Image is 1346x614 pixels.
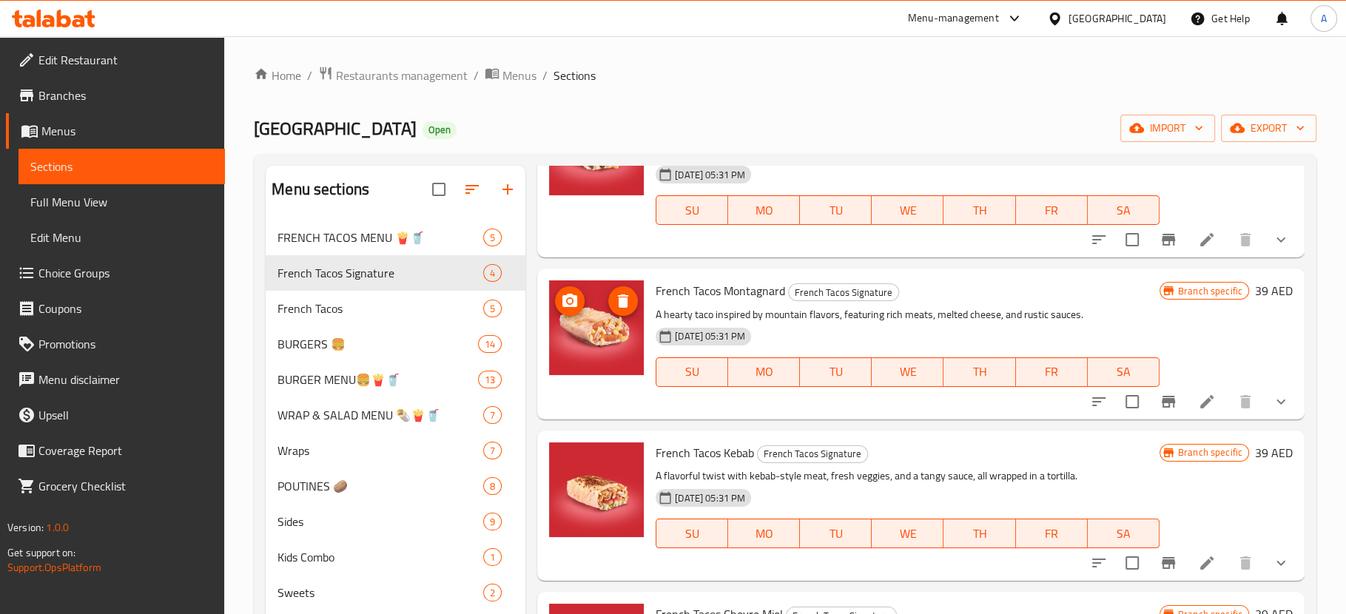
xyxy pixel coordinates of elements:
img: French Tacos Kebab [549,442,644,537]
button: FR [1016,519,1088,548]
span: French Tacos Signature [789,284,898,301]
span: Open [423,124,457,136]
span: FRENCH TACOS MENU 🍟🥤 [277,229,483,246]
button: FR [1016,357,1088,387]
span: A [1321,10,1327,27]
div: items [483,264,502,282]
li: / [542,67,548,84]
div: Menu-management [908,10,999,27]
a: Coupons [6,291,225,326]
span: SA [1094,200,1154,221]
span: 9 [484,515,501,529]
span: SU [662,200,722,221]
span: FR [1022,523,1082,544]
span: Menus [41,122,213,140]
div: Sides [277,513,483,530]
div: BURGERS 🍔14 [266,326,525,362]
a: Edit menu item [1198,393,1216,411]
span: Sort sections [454,172,490,207]
div: items [483,406,502,424]
button: SU [656,195,728,225]
button: TU [800,519,872,548]
span: 1.0.0 [46,518,69,537]
span: Coupons [38,300,213,317]
span: Sweets [277,584,483,601]
button: MO [728,519,800,548]
svg: Show Choices [1272,393,1290,411]
button: SA [1088,357,1160,387]
button: sort-choices [1081,384,1117,419]
span: Choice Groups [38,264,213,282]
span: Menus [502,67,536,84]
span: TU [806,523,866,544]
span: TH [949,523,1009,544]
button: TU [800,357,872,387]
a: Edit Restaurant [6,42,225,78]
span: Upsell [38,406,213,424]
span: Full Menu View [30,193,213,211]
span: Select to update [1117,224,1148,255]
span: WRAP & SALAD MENU 🌯🍟🥤 [277,406,483,424]
a: Edit Menu [18,220,225,255]
div: BURGER MENU🍔🍟🥤 [277,371,478,388]
div: Kids Combo [277,548,483,566]
span: 13 [479,373,501,387]
div: items [478,371,502,388]
button: Branch-specific-item [1151,222,1186,257]
img: French Tacos Montagnard [549,280,644,375]
div: French Tacos Signature [277,264,483,282]
button: show more [1263,222,1299,257]
a: Grocery Checklist [6,468,225,504]
button: TU [800,195,872,225]
span: MO [734,200,794,221]
svg: Show Choices [1272,554,1290,572]
div: POUTINES 🥔8 [266,468,525,504]
div: items [483,477,502,495]
span: Select to update [1117,386,1148,417]
button: SU [656,357,728,387]
button: WE [872,195,943,225]
div: Wraps7 [266,433,525,468]
li: / [474,67,479,84]
div: Sweets2 [266,575,525,610]
span: SA [1094,361,1154,382]
button: TH [943,357,1015,387]
span: Menu disclaimer [38,371,213,388]
div: French Tacos Signature [788,283,899,301]
button: SU [656,519,728,548]
button: SA [1088,519,1160,548]
span: Promotions [38,335,213,353]
button: sort-choices [1081,222,1117,257]
button: TH [943,195,1015,225]
div: POUTINES 🥔 [277,477,483,495]
div: French Tacos5 [266,291,525,326]
div: French Tacos Signature4 [266,255,525,291]
button: show more [1263,384,1299,419]
a: Menus [6,113,225,149]
button: Branch-specific-item [1151,384,1186,419]
span: 1 [484,550,501,564]
div: items [483,442,502,459]
span: French Tacos Signature [758,445,867,462]
span: WE [878,523,938,544]
a: Edit menu item [1198,554,1216,572]
span: TU [806,200,866,221]
span: [GEOGRAPHIC_DATA] [254,112,417,145]
div: items [483,513,502,530]
span: [DATE] 05:31 PM [669,329,751,343]
span: import [1132,119,1203,138]
a: Support.OpsPlatform [7,558,101,577]
span: FR [1022,361,1082,382]
span: Branches [38,87,213,104]
a: Coverage Report [6,433,225,468]
span: SU [662,523,722,544]
span: SU [662,361,722,382]
span: Get support on: [7,543,75,562]
div: items [483,584,502,601]
div: Open [423,121,457,139]
div: Kids Combo1 [266,539,525,575]
li: / [307,67,312,84]
span: French Tacos Montagnard [656,280,785,302]
span: 2 [484,586,501,600]
div: items [478,335,502,353]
